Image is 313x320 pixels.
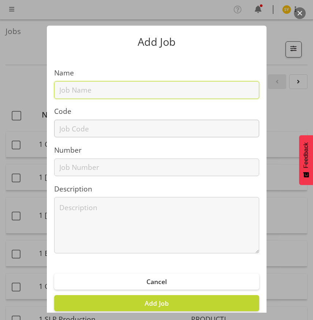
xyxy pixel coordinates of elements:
span: Add Job [145,299,169,308]
label: Code [54,106,259,117]
label: Name [54,68,259,78]
label: Number [54,145,259,156]
input: Job Code [54,120,259,137]
span: Cancel [146,277,167,286]
button: Add Job [54,295,259,311]
label: Description [54,184,259,194]
input: Job Name [54,81,259,99]
button: Feedback - Show survey [299,135,313,185]
button: Cancel [54,274,259,290]
input: Job Number [54,159,259,176]
p: Add Job [54,37,259,47]
span: Feedback [303,142,309,168]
